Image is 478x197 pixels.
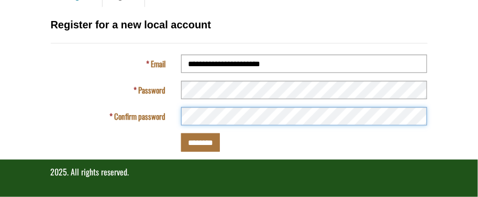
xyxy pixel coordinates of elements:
span: Email [151,58,165,69]
span: Confirm password [114,110,165,122]
span: . All rights reserved. [68,165,129,178]
span: Password [138,84,165,96]
span: Register for a new local account [51,19,212,30]
p: 2025 [51,166,428,178]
